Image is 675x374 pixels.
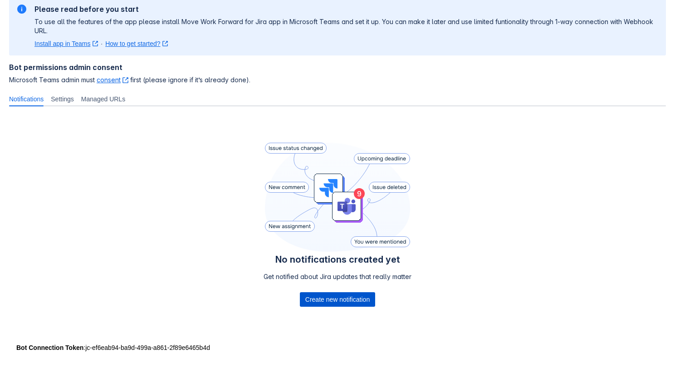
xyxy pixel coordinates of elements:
span: information [16,4,27,15]
span: Notifications [9,95,44,104]
p: Get notified about Jira updates that really matter [264,272,411,281]
a: consent [97,76,128,84]
div: Button group [300,292,375,307]
button: Create new notification [300,292,375,307]
span: Managed URLs [81,95,125,104]
a: Install app in Teams [34,39,98,48]
span: Microsoft Teams admin must first (please ignore if it’s already done). [9,75,666,85]
div: : jc-ef6eab94-ba9d-499a-a861-2f89e6465b4d [16,343,659,352]
h4: Bot permissions admin consent [9,63,666,72]
strong: Bot Connection Token [16,344,83,351]
span: Settings [51,95,74,104]
p: To use all the features of the app please install Move Work Forward for Jira app in Microsoft Tea... [34,17,659,35]
a: How to get started? [105,39,168,48]
span: Create new notification [305,292,370,307]
h4: No notifications created yet [264,254,411,265]
h2: Please read before you start [34,5,659,14]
